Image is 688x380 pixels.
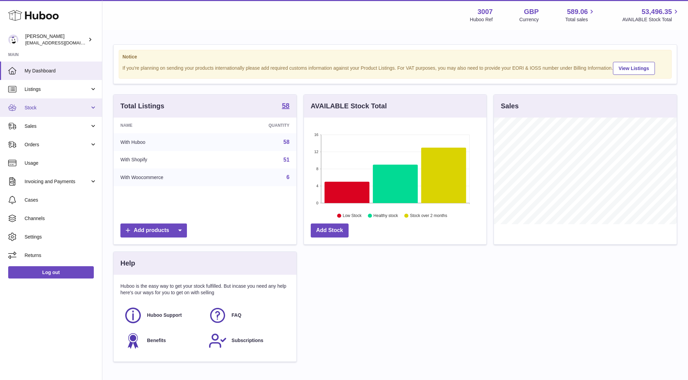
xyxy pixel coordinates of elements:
span: Orders [25,141,90,148]
th: Quantity [227,118,296,133]
h3: Help [120,259,135,268]
span: Benefits [147,337,166,344]
text: Low Stock [343,214,362,218]
text: 16 [314,133,318,137]
span: Sales [25,123,90,130]
div: Huboo Ref [470,16,493,23]
span: 589.06 [567,7,588,16]
td: With Shopify [114,151,227,169]
strong: 58 [282,102,289,109]
span: [EMAIL_ADDRESS][DOMAIN_NAME] [25,40,100,45]
a: Huboo Support [124,306,202,325]
span: Total sales [565,16,596,23]
span: Subscriptions [232,337,263,344]
a: Add Stock [311,223,349,237]
div: Currency [519,16,539,23]
span: Channels [25,215,97,222]
strong: 3007 [478,7,493,16]
text: 12 [314,150,318,154]
p: Huboo is the easy way to get your stock fulfilled. But incase you need any help here's our ways f... [120,283,290,296]
span: Settings [25,234,97,240]
a: 53,496.35 AVAILABLE Stock Total [622,7,680,23]
span: Invoicing and Payments [25,178,90,185]
a: 58 [282,102,289,110]
strong: GBP [524,7,539,16]
img: bevmay@maysama.com [8,35,18,45]
text: 8 [316,167,318,171]
span: My Dashboard [25,68,97,74]
a: Subscriptions [208,331,286,350]
text: Stock over 2 months [410,214,447,218]
h3: Total Listings [120,101,164,111]
a: FAQ [208,306,286,325]
span: 53,496.35 [642,7,672,16]
text: Healthy stock [374,214,398,218]
h3: Sales [501,101,518,111]
td: With Huboo [114,133,227,151]
a: Benefits [124,331,202,350]
span: Returns [25,252,97,259]
a: 51 [283,157,290,163]
h3: AVAILABLE Stock Total [311,101,387,111]
span: Usage [25,160,97,166]
span: Stock [25,105,90,111]
div: If you're planning on sending your products internationally please add required customs informati... [122,61,668,75]
span: FAQ [232,312,241,318]
a: View Listings [613,62,655,75]
span: Listings [25,86,90,93]
text: 0 [316,201,318,205]
text: 4 [316,184,318,188]
span: Cases [25,197,97,203]
a: 6 [287,174,290,180]
span: AVAILABLE Stock Total [622,16,680,23]
a: 58 [283,139,290,145]
strong: Notice [122,54,668,60]
span: Huboo Support [147,312,182,318]
div: [PERSON_NAME] [25,33,87,46]
td: With Woocommerce [114,168,227,186]
a: Log out [8,266,94,279]
a: 589.06 Total sales [565,7,596,23]
th: Name [114,118,227,133]
a: Add products [120,223,187,237]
